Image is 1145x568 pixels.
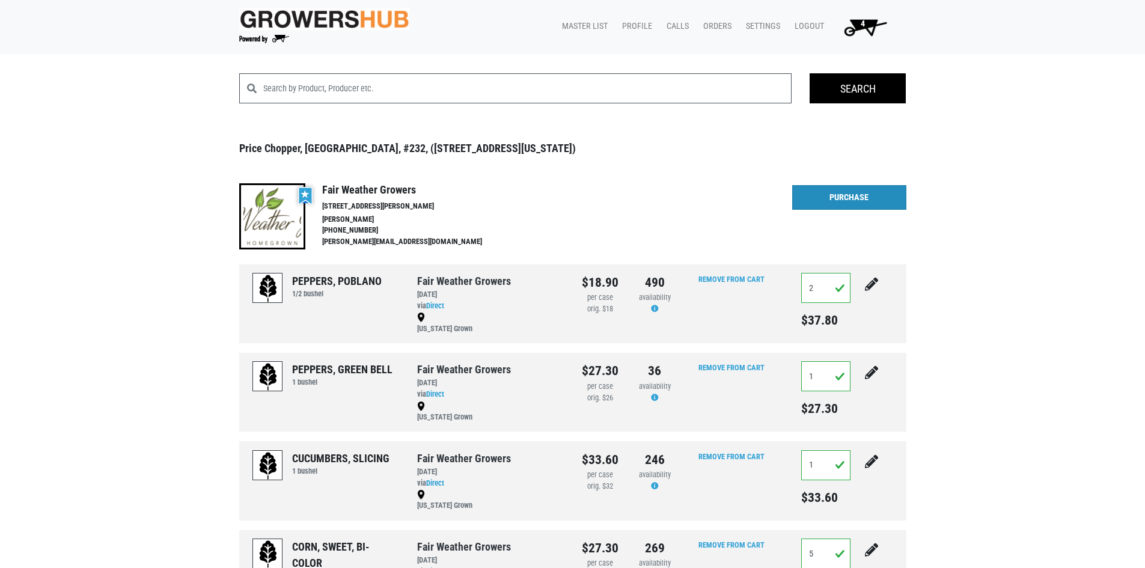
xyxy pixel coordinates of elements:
[612,15,657,38] a: Profile
[426,389,444,399] a: Direct
[417,289,564,301] div: [DATE]
[639,382,671,391] span: availability
[417,301,564,312] div: via
[426,301,444,310] a: Direct
[657,15,694,38] a: Calls
[292,273,382,289] div: PEPPERS, POBLANO
[239,183,305,249] img: thumbnail-66b73ed789e5fdb011f67f3ae1eff6c2.png
[417,466,564,478] div: [DATE]
[239,142,906,155] h3: Price Chopper, [GEOGRAPHIC_DATA], #232, ([STREET_ADDRESS][US_STATE])
[417,540,511,553] a: Fair Weather Growers
[417,402,425,411] img: map_marker-0e94453035b3232a4d21701695807de9.png
[829,15,897,39] a: 4
[838,15,892,39] img: Cart
[417,363,511,376] a: Fair Weather Growers
[417,490,425,499] img: map_marker-0e94453035b3232a4d21701695807de9.png
[322,236,507,248] li: [PERSON_NAME][EMAIL_ADDRESS][DOMAIN_NAME]
[801,490,851,505] h5: $33.60
[801,401,851,417] h5: $27.30
[582,539,618,558] div: $27.30
[239,8,410,30] img: original-fc7597fdc6adbb9d0e2ae620e786d1a2.jpg
[253,273,283,304] img: placeholder-variety-43d6402dacf2d531de610a020419775a.svg
[292,377,392,386] h6: 1 bushel
[417,313,425,322] img: map_marker-0e94453035b3232a4d21701695807de9.png
[801,361,851,391] input: Qty
[582,450,618,469] div: $33.60
[322,214,507,225] li: [PERSON_NAME]
[582,481,618,492] div: orig. $32
[861,19,865,29] span: 4
[582,381,618,392] div: per case
[637,361,673,380] div: 36
[582,392,618,404] div: orig. $26
[582,361,618,380] div: $27.30
[417,377,564,389] div: [DATE]
[253,451,283,481] img: placeholder-variety-43d6402dacf2d531de610a020419775a.svg
[801,273,851,303] input: Qty
[691,539,772,552] input: Remove From Cart
[810,73,906,103] input: Search
[417,312,564,335] div: [US_STATE] Grown
[263,73,792,103] input: Search by Product, Producer etc.
[322,201,507,212] li: [STREET_ADDRESS][PERSON_NAME]
[322,183,507,197] h4: Fair Weather Growers
[417,478,564,489] div: via
[292,466,389,475] h6: 1 bushel
[552,15,612,38] a: Master List
[792,185,906,210] a: Purchase
[292,361,392,377] div: PEPPERS, GREEN BELL
[785,15,829,38] a: Logout
[639,558,671,567] span: availability
[801,450,851,480] input: Qty
[239,35,289,43] img: Powered by Big Wheelbarrow
[292,450,389,466] div: CUCUMBERS, SLICING
[417,555,564,566] div: [DATE]
[691,361,772,375] input: Remove From Cart
[292,289,382,298] h6: 1/2 bushel
[582,273,618,292] div: $18.90
[582,304,618,315] div: orig. $18
[426,478,444,487] a: Direct
[582,292,618,304] div: per case
[322,225,507,236] li: [PHONE_NUMBER]
[639,470,671,479] span: availability
[694,15,736,38] a: Orders
[582,469,618,481] div: per case
[691,273,772,287] input: Remove From Cart
[417,452,511,465] a: Fair Weather Growers
[736,15,785,38] a: Settings
[417,400,564,423] div: [US_STATE] Grown
[417,489,564,512] div: [US_STATE] Grown
[637,539,673,558] div: 269
[801,313,851,328] h5: $37.80
[253,362,283,392] img: placeholder-variety-43d6402dacf2d531de610a020419775a.svg
[417,275,511,287] a: Fair Weather Growers
[637,450,673,469] div: 246
[637,273,673,292] div: 490
[639,293,671,302] span: availability
[417,389,564,400] div: via
[691,450,772,464] input: Remove From Cart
